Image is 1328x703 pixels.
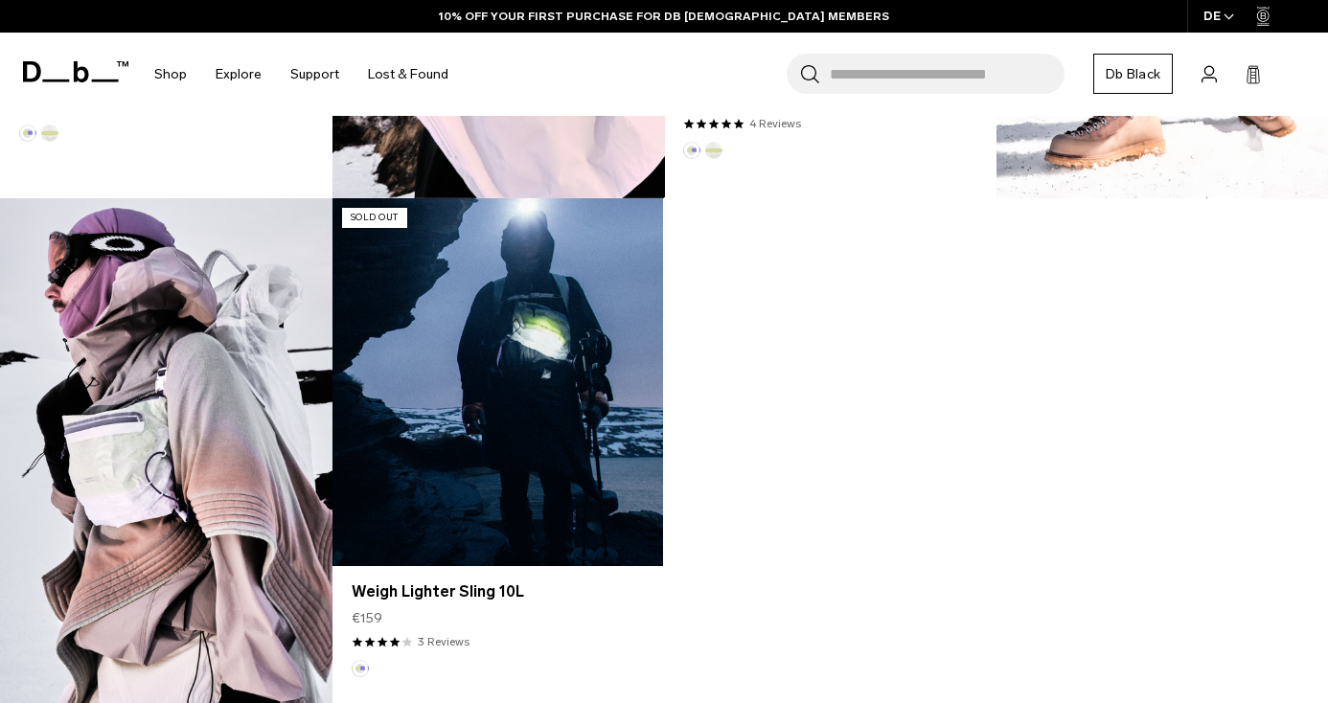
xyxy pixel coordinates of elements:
[368,40,448,108] a: Lost & Found
[749,115,801,132] a: 4 reviews
[140,33,463,116] nav: Main Navigation
[1093,54,1173,94] a: Db Black
[352,608,382,628] span: €159
[216,40,262,108] a: Explore
[41,125,58,142] button: Diffusion
[154,40,187,108] a: Shop
[332,198,664,566] a: Weigh Lighter Sling 10L
[352,580,645,603] a: Weigh Lighter Sling 10L
[19,125,36,142] button: Aurora
[683,142,700,159] button: Aurora
[439,8,889,25] a: 10% OFF YOUR FIRST PURCHASE FOR DB [DEMOGRAPHIC_DATA] MEMBERS
[352,660,369,677] button: Aurora
[290,40,339,108] a: Support
[342,208,407,228] p: Sold Out
[418,633,469,650] a: 3 reviews
[705,142,722,159] button: Diffusion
